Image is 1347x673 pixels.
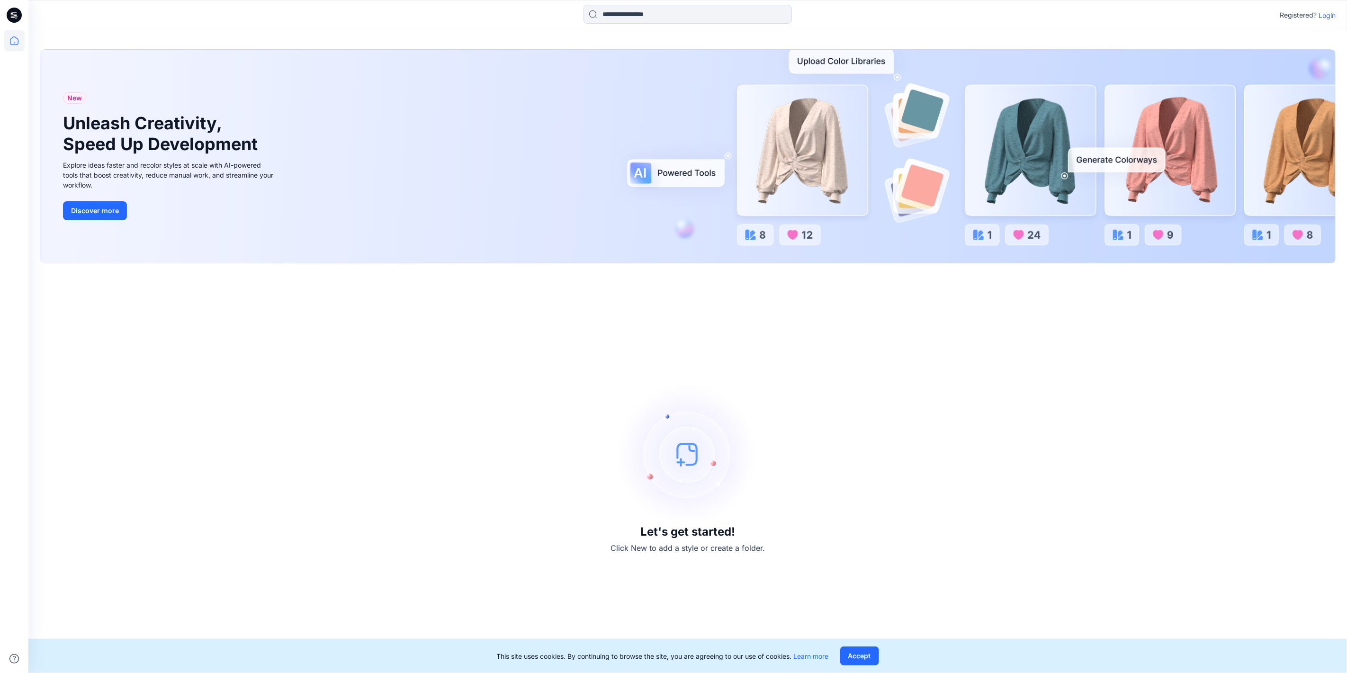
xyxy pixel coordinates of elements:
button: Accept [840,646,879,665]
h3: Let's get started! [640,525,735,538]
a: Learn more [794,652,829,660]
button: Discover more [63,201,127,220]
div: Explore ideas faster and recolor styles at scale with AI-powered tools that boost creativity, red... [63,160,276,190]
a: Discover more [63,201,276,220]
p: Click New to add a style or create a folder. [611,542,765,554]
span: New [67,92,82,104]
img: empty-state-image.svg [617,383,759,525]
p: This site uses cookies. By continuing to browse the site, you are agreeing to our use of cookies. [497,651,829,661]
h1: Unleash Creativity, Speed Up Development [63,113,262,154]
p: Login [1319,10,1336,20]
p: Registered? [1280,9,1317,21]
